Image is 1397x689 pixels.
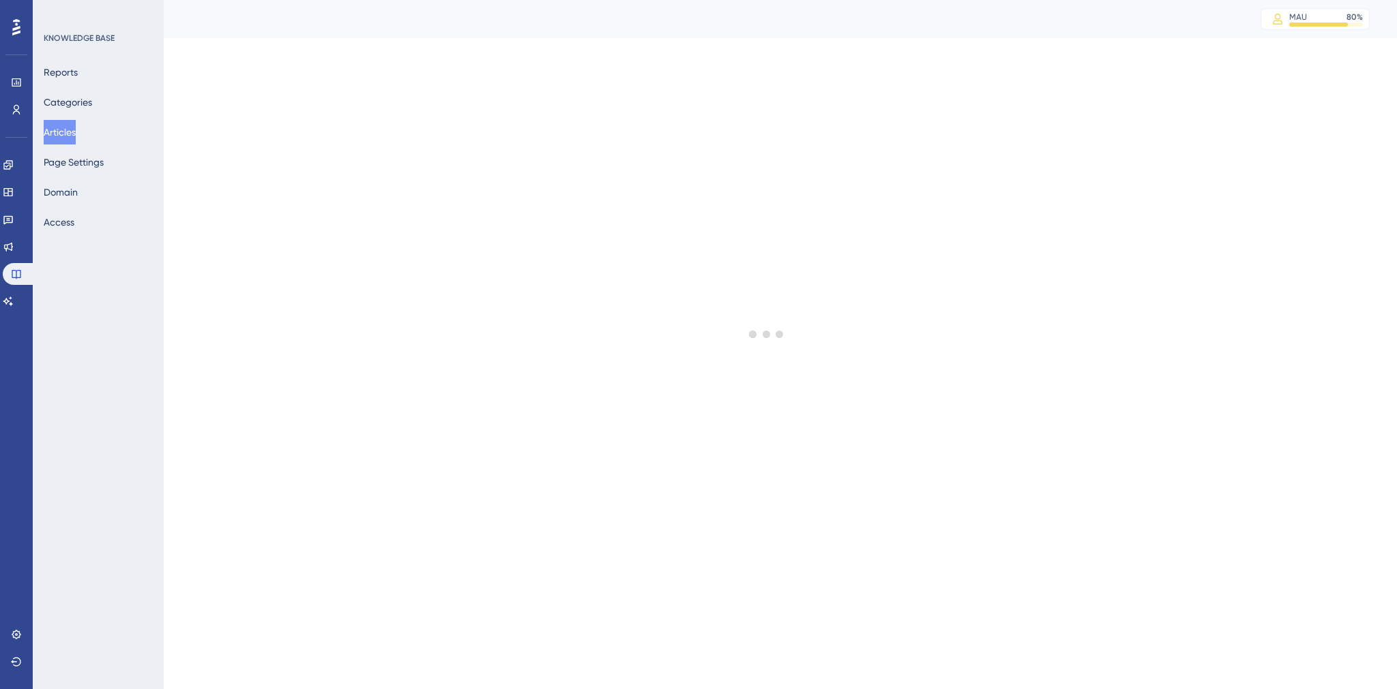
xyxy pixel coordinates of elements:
[44,60,78,85] button: Reports
[44,33,115,44] div: KNOWLEDGE BASE
[44,210,74,234] button: Access
[44,90,92,114] button: Categories
[44,150,104,174] button: Page Settings
[1289,12,1307,22] div: MAU
[1347,12,1363,22] div: 80 %
[44,180,78,204] button: Domain
[44,120,76,144] button: Articles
